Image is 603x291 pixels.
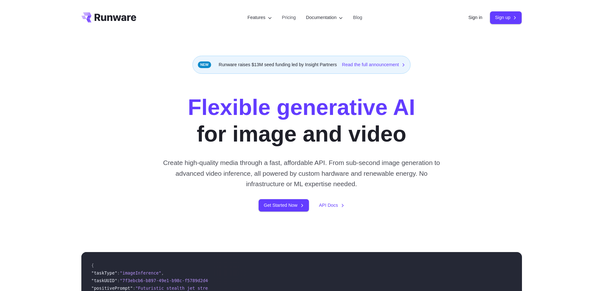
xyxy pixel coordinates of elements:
span: , [161,270,164,275]
a: Sign in [468,14,482,21]
span: "7f3ebcb6-b897-49e1-b98c-f5789d2d40d7" [120,278,218,283]
span: "taskType" [91,270,117,275]
span: "taskUUID" [91,278,117,283]
div: Runware raises $13M seed funding led by Insight Partners [192,56,411,74]
a: Blog [353,14,362,21]
a: Read the full announcement [342,61,405,68]
a: Go to / [81,12,136,22]
h1: for image and video [188,94,415,147]
span: "imageInference" [120,270,161,275]
span: { [91,263,94,268]
span: : [133,286,135,291]
span: "positivePrompt" [91,286,133,291]
label: Documentation [306,14,343,21]
strong: Flexible generative AI [188,95,415,120]
label: Features [248,14,272,21]
p: Create high-quality media through a fast, affordable API. From sub-second image generation to adv... [160,157,443,189]
span: : [117,270,120,275]
a: Sign up [490,11,522,24]
a: Pricing [282,14,296,21]
a: API Docs [319,202,344,209]
span: : [117,278,120,283]
a: Get Started Now [259,199,309,212]
span: "Futuristic stealth jet streaking through a neon-lit cityscape with glowing purple exhaust" [135,286,371,291]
